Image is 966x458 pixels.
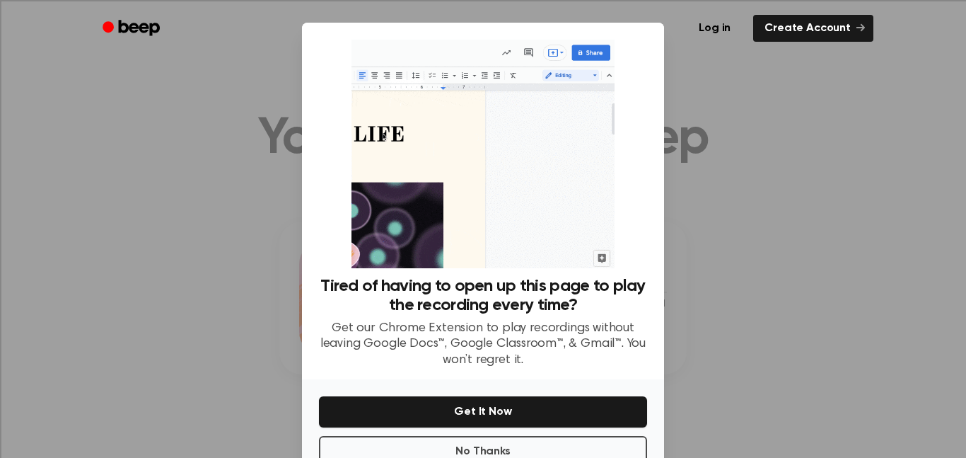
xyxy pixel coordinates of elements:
a: Create Account [753,15,873,42]
a: Beep [93,15,173,42]
button: Get It Now [319,396,647,428]
img: Beep extension in action [351,40,614,268]
a: Log in [685,12,745,45]
h3: Tired of having to open up this page to play the recording every time? [319,277,647,315]
p: Get our Chrome Extension to play recordings without leaving Google Docs™, Google Classroom™, & Gm... [319,321,647,369]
